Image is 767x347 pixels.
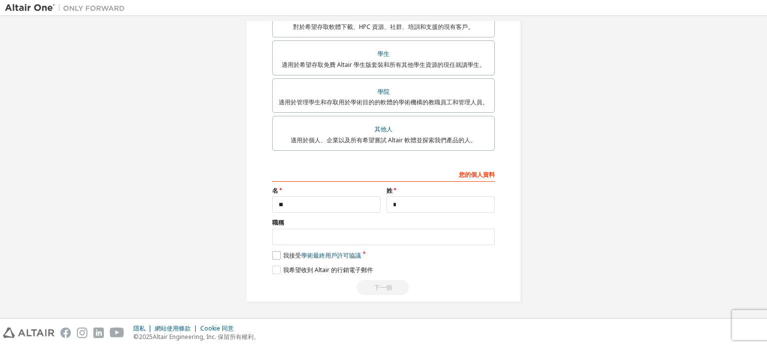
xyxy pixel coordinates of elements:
font: 職稱 [272,218,284,227]
font: Cookie 同意 [200,324,234,333]
font: 學院 [378,87,389,96]
font: 適用於希望存取免費 Altair 學生版套裝和所有其他學生資源的現任就讀學生。 [282,60,485,69]
font: 學術 [301,251,313,260]
font: 您的個人資料 [459,170,495,179]
img: youtube.svg [110,328,124,338]
font: 姓 [386,186,392,195]
font: 對於希望存取軟體下載、HPC 資源、社群、培訓和支援的現有客戶。 [293,22,474,31]
font: 網站使用條款 [155,324,191,333]
font: 適用於管理學生和存取用於學術目的的軟體的學術機構的教職員工和管理人員。 [279,98,488,106]
font: 隱私 [133,324,145,333]
img: facebook.svg [60,328,71,338]
font: Altair Engineering, Inc. 保留所有權利。 [153,333,260,341]
font: 我接受 [283,251,301,260]
img: instagram.svg [77,328,87,338]
img: linkedin.svg [93,328,104,338]
img: 牽牛星一號 [5,3,130,13]
font: 適用於個人、企業以及所有希望嘗試 Altair 軟體並探索我們產品的人。 [291,136,476,144]
font: 最終用戶許可協議 [313,251,361,260]
font: 2025 [139,333,153,341]
font: 其他人 [375,125,392,133]
img: altair_logo.svg [3,328,54,338]
font: © [133,333,139,341]
div: 電子郵件已存在 [272,280,495,295]
font: 名 [272,186,278,195]
font: 我希望收到 Altair 的行銷電子郵件 [283,266,373,274]
font: 學生 [378,49,389,58]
